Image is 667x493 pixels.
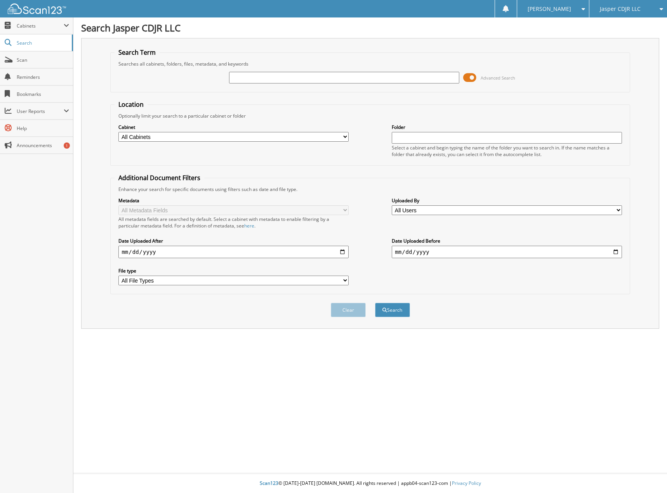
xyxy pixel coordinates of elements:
[452,480,481,486] a: Privacy Policy
[17,23,64,29] span: Cabinets
[115,61,625,67] div: Searches all cabinets, folders, files, metadata, and keywords
[17,74,69,80] span: Reminders
[600,7,641,11] span: Jasper CDJR LLC
[115,186,625,193] div: Enhance your search for specific documents using filters such as date and file type.
[8,3,66,14] img: scan123-logo-white.svg
[260,480,278,486] span: Scan123
[81,21,659,34] h1: Search Jasper CDJR LLC
[118,197,348,204] label: Metadata
[392,246,622,258] input: end
[17,57,69,63] span: Scan
[392,124,622,130] label: Folder
[392,238,622,244] label: Date Uploaded Before
[17,108,64,115] span: User Reports
[375,303,410,317] button: Search
[115,113,625,119] div: Optionally limit your search to a particular cabinet or folder
[17,40,68,46] span: Search
[64,142,70,149] div: 1
[17,125,69,132] span: Help
[331,303,366,317] button: Clear
[118,246,348,258] input: start
[17,91,69,97] span: Bookmarks
[118,267,348,274] label: File type
[73,474,667,493] div: © [DATE]-[DATE] [DOMAIN_NAME]. All rights reserved | appb04-scan123-com |
[115,174,204,182] legend: Additional Document Filters
[528,7,571,11] span: [PERSON_NAME]
[392,144,622,158] div: Select a cabinet and begin typing the name of the folder you want to search in. If the name match...
[118,124,348,130] label: Cabinet
[392,197,622,204] label: Uploaded By
[244,222,254,229] a: here
[118,216,348,229] div: All metadata fields are searched by default. Select a cabinet with metadata to enable filtering b...
[115,48,160,57] legend: Search Term
[17,142,69,149] span: Announcements
[115,100,148,109] legend: Location
[118,238,348,244] label: Date Uploaded After
[481,75,515,81] span: Advanced Search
